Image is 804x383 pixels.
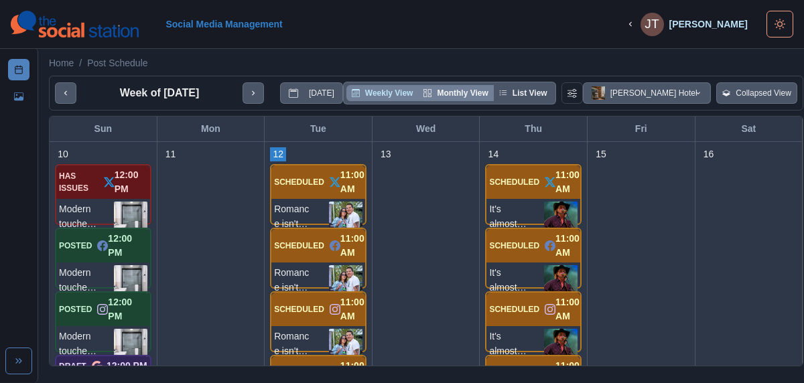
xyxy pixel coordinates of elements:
[340,168,364,196] p: 11:00 AM
[59,303,92,315] p: POSTED
[108,232,147,260] p: 12:00 PM
[79,56,82,70] span: /
[340,232,364,260] p: 11:00 AM
[488,147,499,161] p: 14
[165,19,282,29] a: Social Media Management
[596,147,606,161] p: 15
[114,329,147,362] img: lgrxl1eywttojctabsyg
[489,240,539,252] p: SCHEDULED
[373,117,480,141] div: Wed
[58,147,68,161] p: 10
[157,117,265,141] div: Mon
[561,82,583,104] button: Change View Order
[274,202,329,235] p: Romance isn't just for [DATE]... ❤️ #NationalCouplesDay will be here in less than a week, and Dis...
[274,303,324,315] p: SCHEDULED
[329,329,362,362] img: f75rl8tjsffufn9i5dfx
[274,176,324,188] p: SCHEDULED
[8,86,29,107] a: Media Library
[265,117,373,141] div: Tue
[489,202,544,235] p: It's almost [DATE], and you know what that means... 🎶 [DATE], [DATE], you can enjoy [PERSON_NAME]...
[669,19,748,30] div: [PERSON_NAME]
[346,85,419,101] button: Weekly View
[49,56,74,70] a: Home
[555,232,580,260] p: 11:00 AM
[329,202,362,235] img: f75rl8tjsffufn9i5dfx
[588,117,695,141] div: Fri
[544,329,578,362] img: ixhywmfq6xxpp19lrbmk
[49,56,148,70] nav: breadcrumb
[583,82,711,104] button: [PERSON_NAME] Hotel
[695,117,803,141] div: Sat
[544,265,578,299] img: ixhywmfq6xxpp19lrbmk
[108,295,147,323] p: 12:00 PM
[5,348,32,374] button: Expand
[645,8,659,40] div: Janna Timm
[114,265,147,299] img: lgrxl1eywttojctabsyg
[273,147,283,161] p: 12
[494,85,553,101] button: List View
[114,202,147,235] img: lgrxl1eywttojctabsyg
[243,82,264,104] button: next month
[544,202,578,235] img: ixhywmfq6xxpp19lrbmk
[480,117,588,141] div: Thu
[309,88,334,98] p: [DATE]
[489,176,539,188] p: SCHEDULED
[329,265,362,299] img: f75rl8tjsffufn9i5dfx
[381,147,391,161] p: 13
[703,147,714,161] p: 16
[274,240,324,252] p: SCHEDULED
[59,170,98,194] p: HAS ISSUES
[8,59,29,80] a: Post Schedule
[59,202,114,235] p: Modern touches that add some sparkle to your summer stay... ✨ Get ready for your [PERSON_NAME] ou...
[11,11,139,37] img: logoTextSVG.62801f218bc96a9b266caa72a09eb111.svg
[55,82,76,104] button: previous month
[418,85,493,101] button: Monthly View
[50,117,157,141] div: Sun
[592,86,605,100] img: 389951137540893
[555,168,580,196] p: 11:00 AM
[555,295,580,323] p: 11:00 AM
[489,329,544,362] p: It's almost [DATE], and you know what that means... 🎶 [DATE], [DATE], you can enjoy [PERSON_NAME]...
[340,295,364,323] p: 11:00 AM
[120,85,200,101] p: Week of [DATE]
[165,147,176,161] p: 11
[489,303,539,315] p: SCHEDULED
[107,359,147,373] p: 12:00 PM
[115,168,147,196] p: 12:00 PM
[766,11,793,37] button: Toggle Mode
[59,329,114,362] p: Modern touches that add some sparkle to your summer stay... ✨ Get ready for your [PERSON_NAME] ou...
[716,82,797,104] button: Collapsed View
[280,82,343,104] button: go to today
[59,240,92,252] p: POSTED
[615,11,758,37] button: [PERSON_NAME]
[59,265,114,299] p: Modern touches that add some sparkle to your summer stay... ✨ Get ready for your [PERSON_NAME] ou...
[59,360,86,372] p: DRAFT
[274,329,329,362] p: Romance isn't just for [DATE]... ❤️ #NationalCouplesDay will be here in less than a week, and Dis...
[489,265,544,299] p: It's almost [DATE], and you know what that means... 🎶 [DATE], [DATE], you can enjoy [PERSON_NAME]...
[87,56,147,70] a: Post Schedule
[274,265,329,299] p: Romance isn't just for [DATE]... ❤️ #NationalCouplesDay will be here in less than a week, and Dis...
